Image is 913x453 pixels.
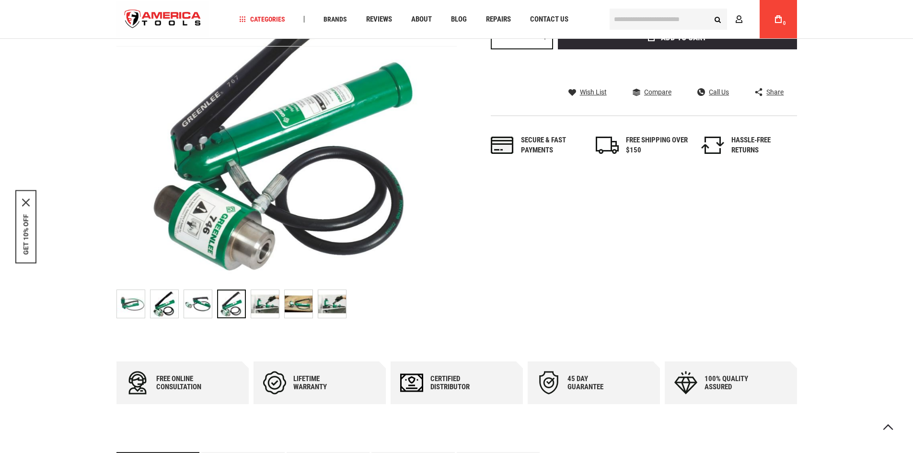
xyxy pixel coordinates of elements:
[285,290,312,318] img: GREENLEE 767 HYDRAULIC HAND PUMP
[251,285,284,323] div: GREENLEE 767 HYDRAULIC HAND PUMP
[644,89,671,95] span: Compare
[709,89,729,95] span: Call Us
[116,1,209,37] a: store logo
[184,290,212,318] img: GREENLEE 767 HYDRAULIC HAND PUMP
[366,16,392,23] span: Reviews
[318,290,346,318] img: GREENLEE 767 HYDRAULIC HAND PUMP
[521,135,583,156] div: Secure & fast payments
[725,111,913,453] iframe: LiveChat chat widget
[580,89,607,95] span: Wish List
[116,285,150,323] div: GREENLEE 767 HYDRAULIC HAND PUMP
[766,89,784,95] span: Share
[661,34,706,42] span: Add to Cart
[217,285,251,323] div: GREENLEE 767 HYDRAULIC HAND PUMP
[633,88,671,96] a: Compare
[116,1,209,37] img: America Tools
[486,16,511,23] span: Repairs
[293,375,351,391] div: Lifetime warranty
[451,16,467,23] span: Blog
[709,10,727,28] button: Search
[156,375,214,391] div: Free online consultation
[324,16,347,23] span: Brands
[150,285,184,323] div: GREENLEE 767 HYDRAULIC HAND PUMP
[430,375,488,391] div: Certified Distributor
[251,290,279,318] img: GREENLEE 767 HYDRAULIC HAND PUMP
[568,88,607,96] a: Wish List
[318,285,347,323] div: GREENLEE 767 HYDRAULIC HAND PUMP
[447,13,471,26] a: Blog
[491,137,514,154] img: payments
[235,13,289,26] a: Categories
[701,137,724,154] img: returns
[411,16,432,23] span: About
[530,16,568,23] span: Contact Us
[482,13,515,26] a: Repairs
[284,285,318,323] div: GREENLEE 767 HYDRAULIC HAND PUMP
[319,13,351,26] a: Brands
[567,375,625,391] div: 45 day Guarantee
[526,13,573,26] a: Contact Us
[407,13,436,26] a: About
[783,21,786,26] span: 0
[150,290,178,318] img: GREENLEE 767 HYDRAULIC HAND PUMP
[117,290,145,318] img: GREENLEE 767 HYDRAULIC HAND PUMP
[556,52,799,80] iframe: Secure express checkout frame
[705,375,762,391] div: 100% quality assured
[697,88,729,96] a: Call Us
[596,137,619,154] img: shipping
[184,285,217,323] div: GREENLEE 767 HYDRAULIC HAND PUMP
[239,16,285,23] span: Categories
[626,135,688,156] div: FREE SHIPPING OVER $150
[362,13,396,26] a: Reviews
